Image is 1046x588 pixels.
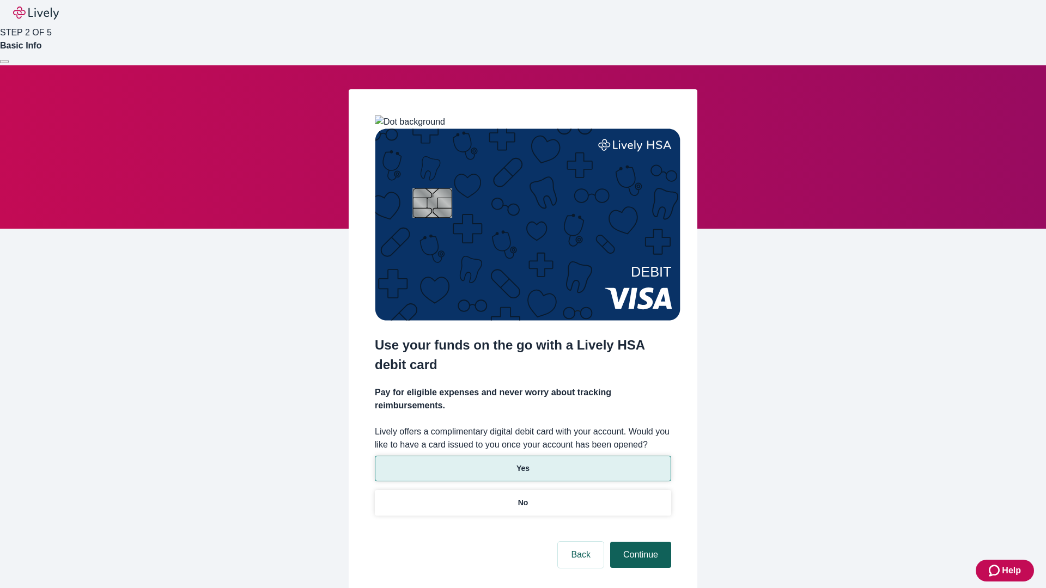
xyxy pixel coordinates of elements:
[375,425,671,451] label: Lively offers a complimentary digital debit card with your account. Would you like to have a card...
[518,497,528,509] p: No
[610,542,671,568] button: Continue
[375,335,671,375] h2: Use your funds on the go with a Lively HSA debit card
[375,386,671,412] h4: Pay for eligible expenses and never worry about tracking reimbursements.
[976,560,1034,581] button: Zendesk support iconHelp
[516,463,530,474] p: Yes
[375,128,680,321] img: Debit card
[375,115,445,128] img: Dot background
[375,456,671,481] button: Yes
[13,7,59,20] img: Lively
[558,542,604,568] button: Back
[375,490,671,516] button: No
[989,564,1002,577] svg: Zendesk support icon
[1002,564,1021,577] span: Help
